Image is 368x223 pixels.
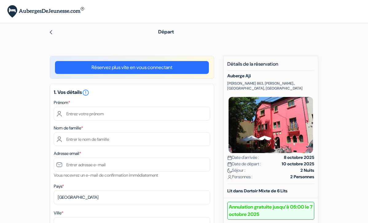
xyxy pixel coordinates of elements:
[82,89,89,96] i: error_outline
[55,61,209,74] a: Réservez plus vite en vous connectant
[227,81,314,91] p: [PERSON_NAME] 863, [PERSON_NAME]., [GEOGRAPHIC_DATA], [GEOGRAPHIC_DATA]
[282,161,314,167] strong: 10 octobre 2025
[227,175,232,179] img: user_icon.svg
[54,183,64,190] label: Pays
[54,158,210,171] input: Entrer adresse e-mail
[54,125,83,131] label: Nom de famille
[54,89,210,96] h5: 1. Vos détails
[227,162,232,167] img: calendar.svg
[227,156,232,160] img: calendar.svg
[54,132,210,146] input: Entrer le nom de famille
[227,168,232,173] img: moon.svg
[227,73,314,79] h5: Auberge Aji
[290,174,314,180] strong: 2 Personnes
[49,30,53,35] img: left_arrow.svg
[284,154,314,161] strong: 8 octobre 2025
[227,61,314,71] h5: Détails de la réservation
[82,89,89,95] a: error_outline
[227,174,253,180] span: Personnes :
[227,188,288,194] b: Lit dans Dortoir Mixte de 6 Lits
[54,172,158,178] small: Vous recevrez un e-mail de confirmation immédiatement
[227,167,245,174] span: Séjour :
[300,167,314,174] strong: 2 Nuits
[227,202,314,220] b: Annulation gratuite jusqu’à 05:00 le 7 octobre 2025
[54,99,70,106] label: Prénom
[54,107,210,121] input: Entrez votre prénom
[7,5,84,18] img: AubergesDeJeunesse.com
[54,150,81,157] label: Adresse email
[227,161,261,167] span: Date de départ :
[54,210,63,216] label: Ville
[158,29,174,35] span: Départ
[227,154,259,161] span: Date d'arrivée :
